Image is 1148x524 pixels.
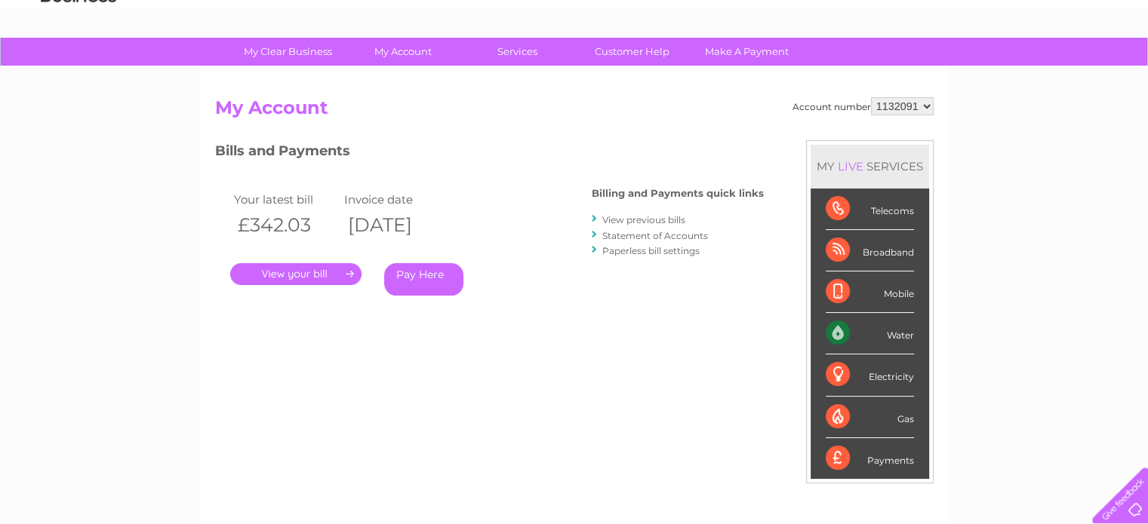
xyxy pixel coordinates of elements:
[226,38,350,66] a: My Clear Business
[826,354,914,396] div: Electricity
[826,188,914,230] div: Telecoms
[811,145,929,188] div: MY SERVICES
[835,159,866,173] div: LIVE
[1048,64,1085,75] a: Contact
[218,8,931,73] div: Clear Business is a trading name of Verastar Limited (registered in [GEOGRAPHIC_DATA] No. 3667643...
[826,438,914,479] div: Payments
[384,263,463,296] a: Pay Here
[570,38,694,66] a: Customer Help
[1098,64,1134,75] a: Log out
[592,188,764,199] h4: Billing and Payments quick links
[602,214,685,225] a: View previous bills
[602,245,700,256] a: Paperless bill settings
[40,39,117,85] img: logo.png
[230,210,340,241] th: £342.03
[826,271,914,313] div: Mobile
[230,263,362,285] a: .
[340,38,465,66] a: My Account
[215,140,764,167] h3: Bills and Payments
[826,397,914,438] div: Gas
[602,230,708,241] a: Statement of Accounts
[826,230,914,271] div: Broadband
[340,210,451,241] th: [DATE]
[1017,64,1039,75] a: Blog
[863,8,968,26] a: 0333 014 3131
[215,97,934,126] h2: My Account
[882,64,911,75] a: Water
[962,64,1008,75] a: Telecoms
[455,38,580,66] a: Services
[230,189,340,210] td: Your latest bill
[920,64,953,75] a: Energy
[826,313,914,354] div: Water
[685,38,809,66] a: Make A Payment
[340,189,451,210] td: Invoice date
[793,97,934,115] div: Account number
